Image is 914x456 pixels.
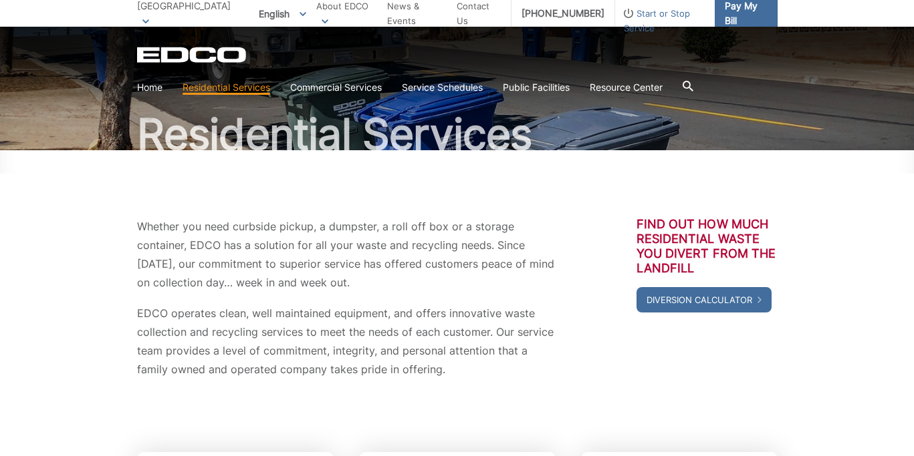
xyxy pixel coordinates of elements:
a: Diversion Calculator [637,287,772,312]
a: Resource Center [590,80,663,95]
p: EDCO operates clean, well maintained equipment, and offers innovative waste collection and recycl... [137,304,556,379]
a: Public Facilities [503,80,570,95]
p: Whether you need curbside pickup, a dumpster, a roll off box or a storage container, EDCO has a s... [137,217,556,292]
a: Commercial Services [290,80,382,95]
h1: Residential Services [137,113,778,156]
a: Residential Services [183,80,270,95]
h3: Find out how much residential waste you divert from the landfill [637,217,778,276]
a: EDCD logo. Return to the homepage. [137,47,248,63]
span: English [249,3,316,25]
a: Service Schedules [402,80,483,95]
a: Home [137,80,162,95]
